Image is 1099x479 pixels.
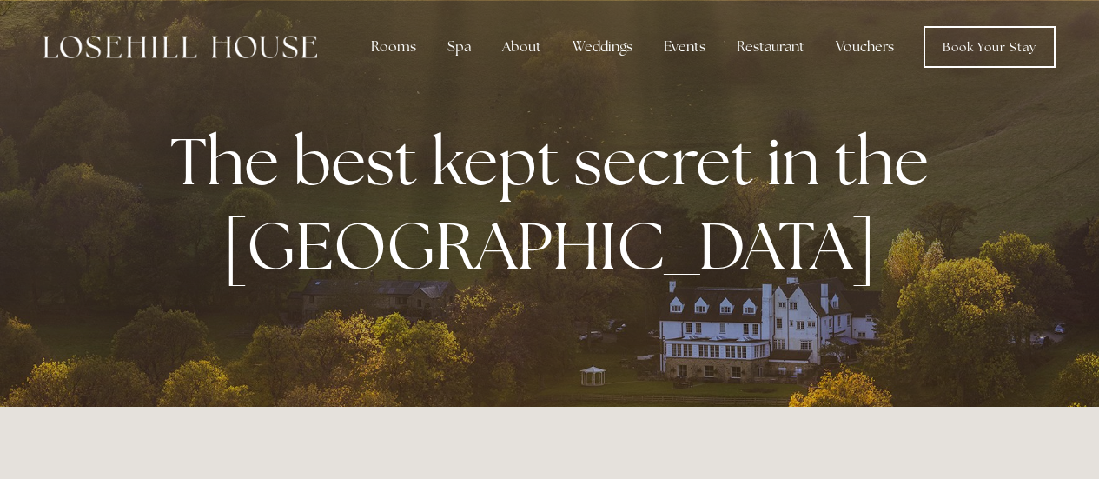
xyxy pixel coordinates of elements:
[488,30,555,64] div: About
[924,26,1056,68] a: Book Your Stay
[170,118,943,289] strong: The best kept secret in the [GEOGRAPHIC_DATA]
[650,30,719,64] div: Events
[434,30,485,64] div: Spa
[357,30,430,64] div: Rooms
[43,36,317,58] img: Losehill House
[559,30,646,64] div: Weddings
[723,30,818,64] div: Restaurant
[822,30,908,64] a: Vouchers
